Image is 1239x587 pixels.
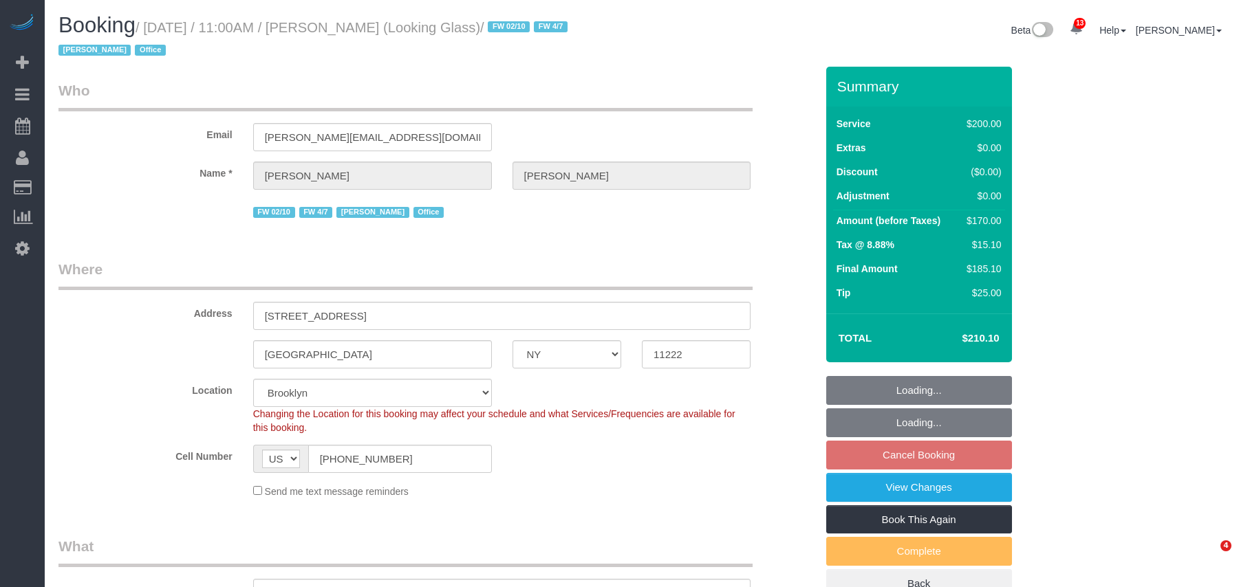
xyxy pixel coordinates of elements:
label: Discount [837,165,878,179]
a: View Changes [826,473,1012,502]
span: FW 4/7 [299,207,333,218]
span: Changing the Location for this booking may affect your schedule and what Services/Frequencies are... [253,408,735,433]
strong: Total [839,332,872,344]
div: $200.00 [961,117,1001,131]
span: FW 4/7 [534,21,568,32]
label: Cell Number [48,445,243,463]
input: Zip Code [642,340,751,368]
span: Office [135,45,165,56]
input: Email [253,123,492,151]
legend: Where [58,259,753,290]
legend: What [58,536,753,567]
label: Email [48,123,243,142]
div: $0.00 [961,189,1001,203]
div: $15.10 [961,238,1001,252]
span: Send me text message reminders [265,486,409,497]
label: Adjustment [837,189,890,203]
label: Tax @ 8.88% [837,238,894,252]
span: Booking [58,13,136,37]
img: Automaid Logo [8,14,36,33]
input: Cell Number [308,445,492,473]
span: 13 [1074,18,1086,29]
input: First Name [253,162,492,190]
a: 13 [1063,14,1090,44]
span: FW 02/10 [253,207,295,218]
iframe: Intercom live chat [1192,540,1225,573]
div: $25.00 [961,286,1001,300]
span: [PERSON_NAME] [58,45,131,56]
div: $170.00 [961,214,1001,228]
small: / [DATE] / 11:00AM / [PERSON_NAME] (Looking Glass) [58,20,572,58]
label: Final Amount [837,262,898,276]
div: ($0.00) [961,165,1001,179]
span: [PERSON_NAME] [336,207,409,218]
label: Name * [48,162,243,180]
a: Help [1099,25,1126,36]
img: New interface [1031,22,1053,40]
label: Address [48,302,243,320]
input: City [253,340,492,368]
div: $0.00 [961,141,1001,155]
a: [PERSON_NAME] [1136,25,1222,36]
label: Tip [837,286,851,300]
span: 4 [1220,540,1231,551]
a: Beta [1011,25,1054,36]
label: Amount (before Taxes) [837,214,940,228]
label: Extras [837,141,866,155]
h4: $210.10 [920,333,999,344]
span: FW 02/10 [488,21,530,32]
input: Last Name [513,162,751,190]
a: Book This Again [826,505,1012,534]
label: Service [837,117,871,131]
legend: Who [58,80,753,111]
span: Office [413,207,444,218]
h3: Summary [837,78,1005,94]
div: $185.10 [961,262,1001,276]
label: Location [48,379,243,397]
